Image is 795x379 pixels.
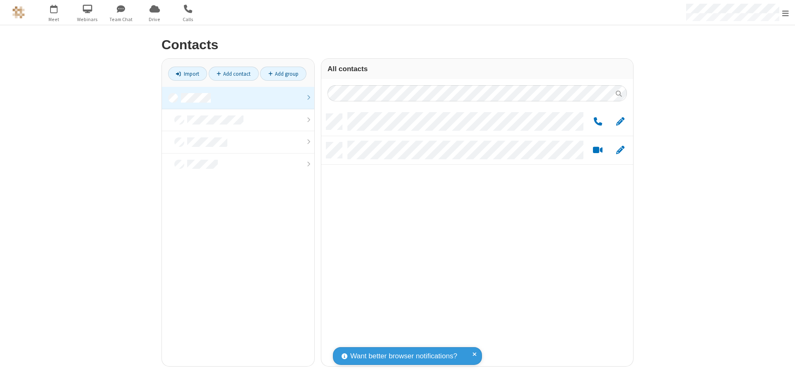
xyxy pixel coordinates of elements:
span: Drive [139,16,170,23]
a: Add group [260,67,306,81]
span: Calls [173,16,204,23]
button: Edit [612,145,628,156]
span: Want better browser notifications? [350,351,457,362]
button: Edit [612,117,628,127]
a: Add contact [209,67,259,81]
h2: Contacts [161,38,634,52]
iframe: Chat [774,357,789,373]
span: Meet [39,16,70,23]
span: Webinars [72,16,103,23]
button: Start a video meeting [590,145,606,156]
img: QA Selenium DO NOT DELETE OR CHANGE [12,6,25,19]
button: Call by phone [590,117,606,127]
div: grid [321,108,633,366]
span: Team Chat [106,16,137,23]
h3: All contacts [328,65,627,73]
a: Import [168,67,207,81]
